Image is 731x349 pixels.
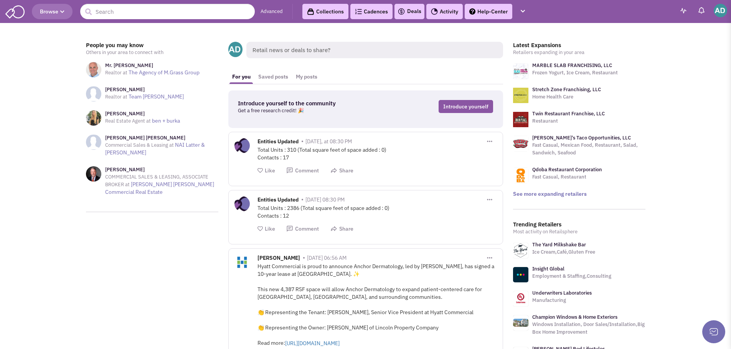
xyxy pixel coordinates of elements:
[532,321,645,336] p: Windows Installation, Door Sales/Installation,Big Box Home Improvement
[257,225,275,233] button: Like
[261,8,283,15] a: Advanced
[532,93,601,101] p: Home Health Care
[350,4,393,19] a: Cadences
[513,64,528,79] img: logo
[105,181,214,195] a: [PERSON_NAME] [PERSON_NAME] Commercial Real Estate
[532,166,602,173] a: Qdoba Restaurant Corporation
[469,8,475,15] img: help.png
[152,117,180,124] a: ben + burka
[330,225,353,233] button: Share
[257,254,300,263] span: [PERSON_NAME]
[307,8,314,15] img: icon-collection-lavender-black.svg
[105,134,218,141] h3: [PERSON_NAME] [PERSON_NAME]
[257,167,275,174] button: Like
[105,62,200,69] h3: Mr. [PERSON_NAME]
[513,228,645,236] p: Most activity on Retailsphere
[105,118,151,124] span: Real Estate Agent at
[426,4,463,19] a: Activity
[513,168,528,183] img: logo
[105,86,184,93] h3: [PERSON_NAME]
[238,100,383,107] h3: Introduce yourself to the community
[105,69,127,76] span: Realtor at
[714,4,727,17] img: Andrew D'Ostilio
[40,8,64,15] span: Browse
[330,167,353,174] button: Share
[105,93,127,100] span: Realtor at
[86,42,218,49] h3: People you may know
[302,4,348,19] a: Collections
[513,42,645,49] h3: Latest Expansions
[513,136,528,151] img: logo
[129,93,184,100] a: Team [PERSON_NAME]
[307,254,347,261] span: [DATE] 06:56 AM
[431,8,438,15] img: Activity.png
[532,297,592,304] p: Manufacturing
[513,112,528,127] img: logo
[80,4,255,19] input: Search
[532,265,564,272] a: Insight Global
[532,117,605,125] p: Restaurant
[105,141,205,156] a: NAI Latter & [PERSON_NAME]
[105,110,180,117] h3: [PERSON_NAME]
[265,167,275,174] span: Like
[257,138,299,147] span: Entities Updated
[398,7,421,16] a: Deals
[86,49,218,56] p: Others in your area to connect with
[238,107,383,115] p: Get a free research credit! 🎉
[532,110,605,117] a: Twin Restaurant Franchise, LLC
[86,86,101,102] img: NoImageAvailable1.jpg
[257,204,497,220] div: Total Units : 2386 (Total square feet of space added : 0) Contacts : 12
[532,290,592,296] a: Underwriters Laboratories
[439,100,493,113] a: Introduce yourself
[305,138,352,145] span: [DATE], at 08:30 PM
[105,142,174,148] span: Commercial Sales & Leasing at
[532,134,631,141] a: [PERSON_NAME]'s Taco Opportunities, LLC
[105,174,208,188] span: COMMERCIAL SALES & LEASING, ASSOCIATE BROKER at
[5,4,25,18] img: SmartAdmin
[513,49,645,56] p: Retailers expanding in your area
[513,88,528,103] img: logo
[532,314,617,320] a: Champion Windows & Home Exteriors
[105,166,218,173] h3: [PERSON_NAME]
[532,86,601,93] a: Stretch Zone Franchising, LLC
[32,4,73,19] button: Browse
[398,7,405,16] img: icon-deals.svg
[532,173,602,181] p: Fast Casual, Restaurant
[265,225,275,232] span: Like
[257,146,497,161] div: Total Units : 310 (Total square feet of space added : 0) Contacts : 17
[532,69,618,77] p: Frozen Yogurt, Ice Cream, Restaurant
[355,9,362,14] img: Cadences_logo.png
[286,167,319,174] button: Comment
[285,339,393,347] a: [URL][DOMAIN_NAME]
[532,241,586,248] a: The Yard Milkshake Bar
[532,141,645,157] p: Fast Casual, Mexican Food, Restaurant, Salad, Sandwich, Seafood
[129,69,200,76] a: The Agency of M.Grass Group
[86,134,101,150] img: NoImageAvailable1.jpg
[257,196,299,205] span: Entities Updated
[532,62,612,69] a: MARBLE SLAB FRANCHISING, LLC
[513,221,645,228] h3: Trending Retailers
[254,70,292,84] a: Saved posts
[292,70,321,84] a: My posts
[286,225,319,233] button: Comment
[228,70,254,84] a: For you
[257,262,497,347] div: Hyatt Commercial is proud to announce Anchor Dermatology, led by [PERSON_NAME], has signed a 10-y...
[246,42,503,58] span: Retail news or deals to share?
[532,272,611,280] p: Employment & Staffing,Consulting
[465,4,512,19] a: Help-Center
[305,196,345,203] span: [DATE] 08:30 PM
[513,190,587,197] a: See more expanding retailers
[532,248,595,256] p: Ice Cream,Café,Gluten Free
